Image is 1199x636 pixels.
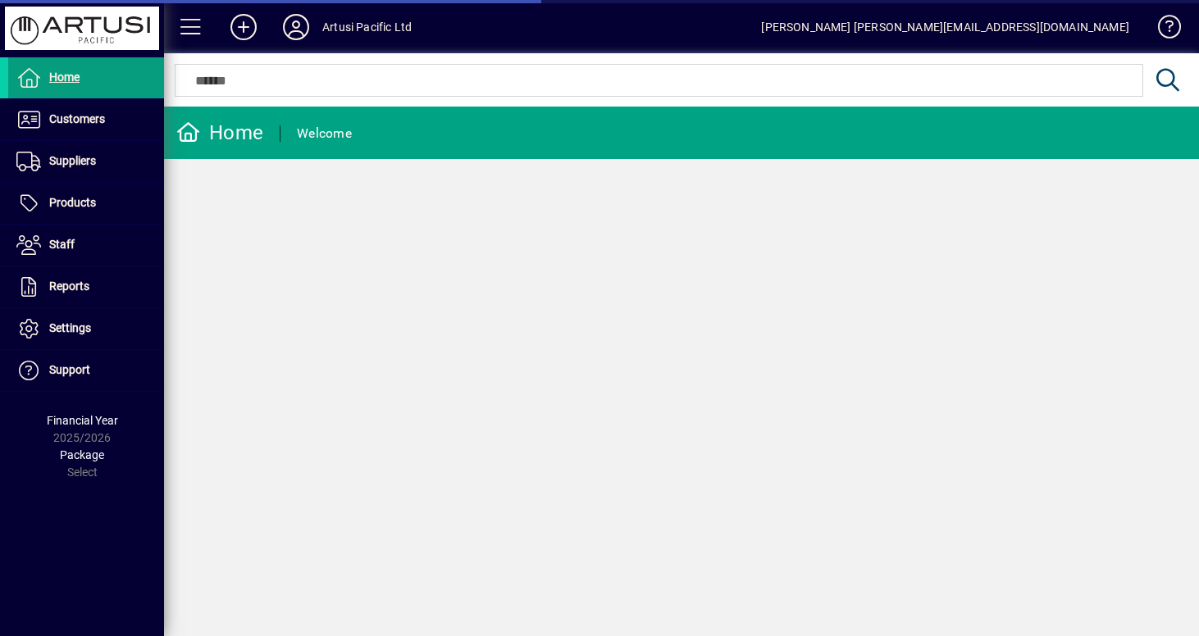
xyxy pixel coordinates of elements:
[49,112,105,125] span: Customers
[322,14,412,40] div: Artusi Pacific Ltd
[8,350,164,391] a: Support
[60,448,104,461] span: Package
[217,12,270,42] button: Add
[8,225,164,266] a: Staff
[49,363,90,376] span: Support
[49,279,89,293] span: Reports
[49,70,80,84] span: Home
[176,120,263,146] div: Home
[270,12,322,42] button: Profile
[47,414,118,427] span: Financial Year
[8,141,164,182] a: Suppliers
[49,321,91,334] span: Settings
[761,14,1129,40] div: [PERSON_NAME] [PERSON_NAME][EMAIL_ADDRESS][DOMAIN_NAME]
[49,154,96,167] span: Suppliers
[8,99,164,140] a: Customers
[1146,3,1178,57] a: Knowledge Base
[297,120,352,147] div: Welcome
[8,266,164,307] a: Reports
[8,308,164,349] a: Settings
[49,238,75,251] span: Staff
[8,183,164,224] a: Products
[49,196,96,209] span: Products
